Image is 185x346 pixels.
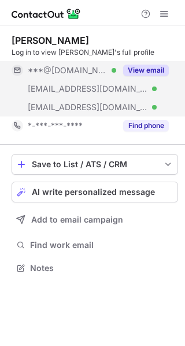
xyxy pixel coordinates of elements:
button: save-profile-one-click [12,154,178,175]
span: ***@[DOMAIN_NAME] [28,65,108,76]
div: Log in to view [PERSON_NAME]'s full profile [12,47,178,58]
button: Find work email [12,237,178,253]
button: AI write personalized message [12,182,178,202]
img: ContactOut v5.3.10 [12,7,81,21]
div: Save to List / ATS / CRM [32,160,158,169]
button: Reveal Button [123,120,169,131]
span: AI write personalized message [32,187,155,197]
button: Reveal Button [123,65,169,76]
button: Notes [12,260,178,276]
span: Find work email [30,240,173,250]
span: [EMAIL_ADDRESS][DOMAIN_NAME] [28,102,148,112]
span: Add to email campaign [31,215,123,224]
span: Notes [30,263,173,273]
button: Add to email campaign [12,209,178,230]
div: [PERSON_NAME] [12,35,89,46]
span: [EMAIL_ADDRESS][DOMAIN_NAME] [28,84,148,94]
